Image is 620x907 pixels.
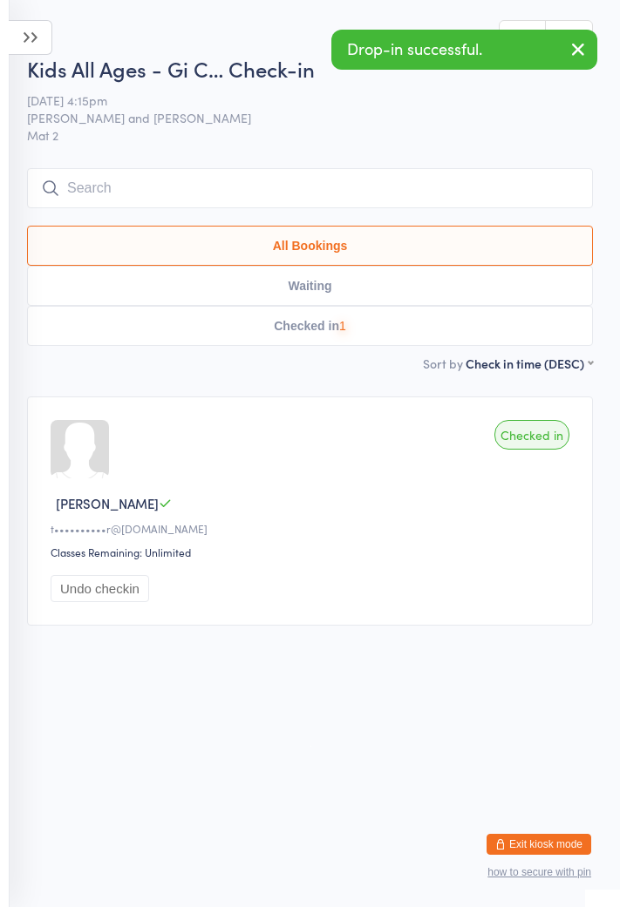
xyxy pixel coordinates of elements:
[494,420,569,450] div: Checked in
[27,54,593,83] h2: Kids All Ages - Gi C… Check-in
[487,834,591,855] button: Exit kiosk mode
[27,126,593,144] span: Mat 2
[27,168,593,208] input: Search
[27,109,566,126] span: [PERSON_NAME] and [PERSON_NAME]
[423,355,463,372] label: Sort by
[27,226,593,266] button: All Bookings
[331,30,597,70] div: Drop-in successful.
[51,521,575,536] div: t••••••••••r@[DOMAIN_NAME]
[27,266,593,306] button: Waiting
[27,306,593,346] button: Checked in1
[56,494,159,512] span: [PERSON_NAME]
[466,355,593,372] div: Check in time (DESC)
[487,866,591,878] button: how to secure with pin
[51,545,575,559] div: Classes Remaining: Unlimited
[339,319,346,333] div: 1
[51,575,149,602] button: Undo checkin
[27,91,566,109] span: [DATE] 4:15pm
